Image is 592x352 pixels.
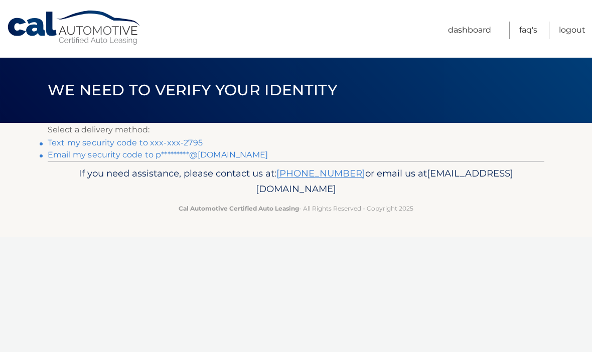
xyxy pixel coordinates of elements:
[276,167,365,179] a: [PHONE_NUMBER]
[48,123,544,137] p: Select a delivery method:
[179,205,299,212] strong: Cal Automotive Certified Auto Leasing
[48,150,268,159] a: Email my security code to p*********@[DOMAIN_NAME]
[519,22,537,39] a: FAQ's
[559,22,585,39] a: Logout
[54,203,538,214] p: - All Rights Reserved - Copyright 2025
[54,165,538,198] p: If you need assistance, please contact us at: or email us at
[48,138,203,147] a: Text my security code to xxx-xxx-2795
[7,10,142,46] a: Cal Automotive
[48,81,337,99] span: We need to verify your identity
[448,22,491,39] a: Dashboard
